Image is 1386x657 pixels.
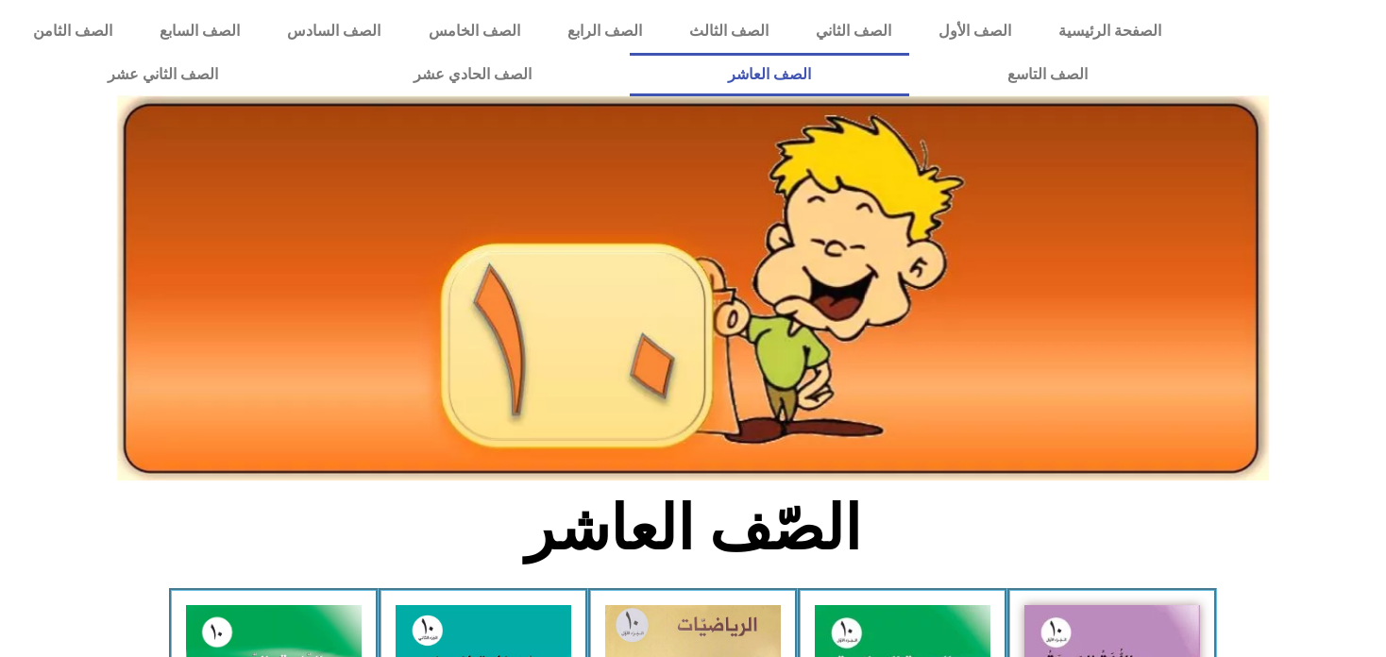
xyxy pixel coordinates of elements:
[1035,9,1185,53] a: الصفحة الرئيسية
[909,53,1186,96] a: الصف التاسع
[630,53,909,96] a: الصف العاشر
[136,9,263,53] a: الصف السابع
[405,9,544,53] a: الصف الخامس
[792,9,915,53] a: الصف الثاني
[263,9,404,53] a: الصف السادس
[381,492,1006,565] h2: الصّف العاشر
[9,9,136,53] a: الصف الثامن
[915,9,1035,53] a: الصف الأول
[9,53,316,96] a: الصف الثاني عشر
[666,9,792,53] a: الصف الثالث
[544,9,666,53] a: الصف الرابع
[316,53,631,96] a: الصف الحادي عشر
